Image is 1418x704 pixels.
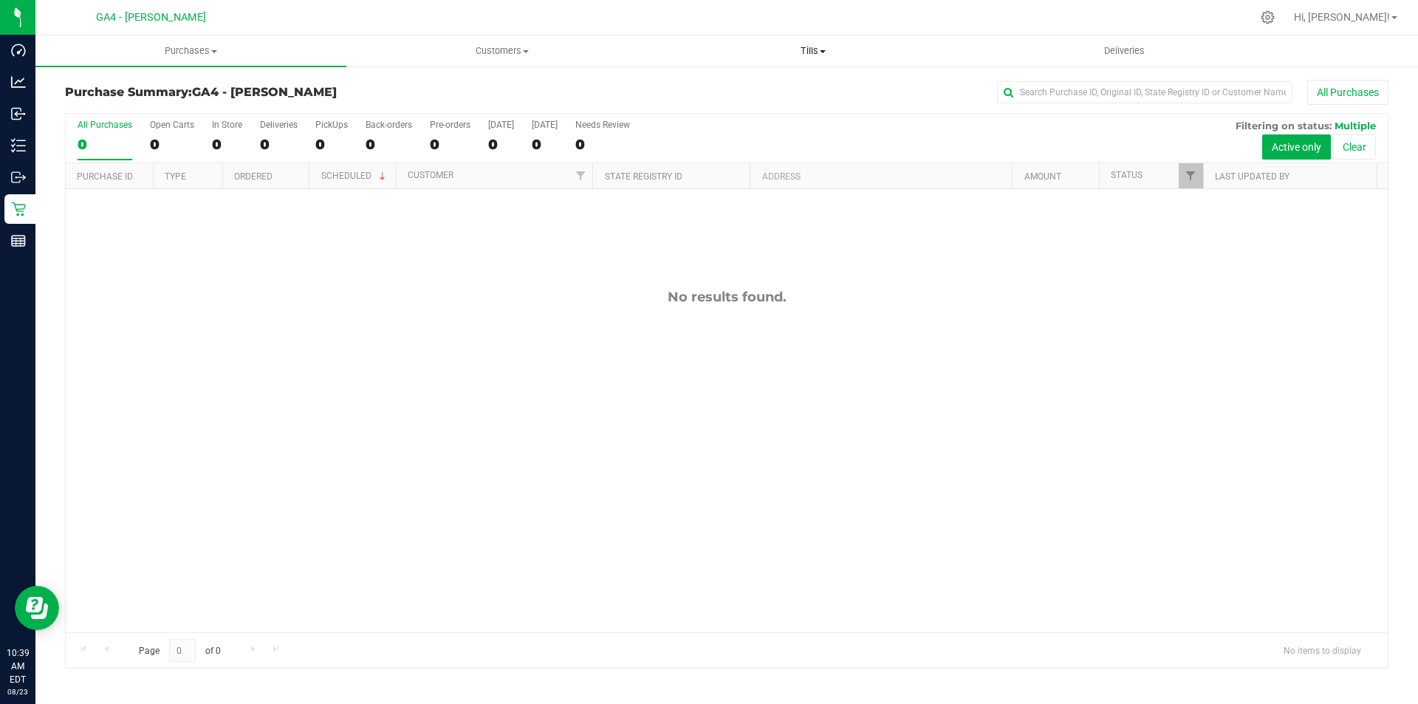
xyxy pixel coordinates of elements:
inline-svg: Reports [11,233,26,248]
th: Address [750,163,1012,189]
a: Last Updated By [1215,171,1289,182]
a: Status [1111,170,1143,180]
div: No results found. [66,289,1388,305]
a: State Registry ID [605,171,682,182]
p: 08/23 [7,686,29,697]
div: 0 [212,136,242,153]
a: Deliveries [969,35,1280,66]
div: 0 [366,136,412,153]
div: Manage settings [1258,10,1277,24]
a: Amount [1024,171,1061,182]
span: Deliveries [1084,44,1165,58]
h3: Purchase Summary: [65,86,506,99]
button: Clear [1333,134,1376,160]
div: 0 [488,136,514,153]
div: All Purchases [78,120,132,130]
a: Filter [568,163,592,188]
inline-svg: Outbound [11,170,26,185]
div: In Store [212,120,242,130]
div: Pre-orders [430,120,470,130]
div: Deliveries [260,120,298,130]
span: Purchases [35,44,346,58]
div: 0 [315,136,348,153]
inline-svg: Dashboard [11,43,26,58]
div: 0 [532,136,558,153]
p: 10:39 AM EDT [7,646,29,686]
a: Purchases [35,35,346,66]
div: [DATE] [532,120,558,130]
span: Multiple [1335,120,1376,131]
span: Customers [347,44,657,58]
div: Back-orders [366,120,412,130]
button: All Purchases [1307,80,1388,105]
div: PickUps [315,120,348,130]
div: 0 [78,136,132,153]
a: Customer [408,170,453,180]
a: Purchase ID [77,171,133,182]
inline-svg: Analytics [11,75,26,89]
inline-svg: Inbound [11,106,26,121]
div: 0 [260,136,298,153]
div: 0 [575,136,630,153]
input: Search Purchase ID, Original ID, State Registry ID or Customer Name... [997,81,1292,103]
span: Hi, [PERSON_NAME]! [1294,11,1390,23]
inline-svg: Inventory [11,138,26,153]
span: No items to display [1272,639,1373,661]
a: Scheduled [321,171,388,181]
button: Active only [1262,134,1331,160]
div: [DATE] [488,120,514,130]
span: Filtering on status: [1236,120,1332,131]
a: Ordered [234,171,273,182]
inline-svg: Retail [11,202,26,216]
span: Tills [658,44,967,58]
div: 0 [430,136,470,153]
a: Tills [657,35,968,66]
div: 0 [150,136,194,153]
a: Type [165,171,186,182]
div: Open Carts [150,120,194,130]
span: GA4 - [PERSON_NAME] [96,11,206,24]
span: Page of 0 [126,639,233,662]
iframe: Resource center [15,586,59,630]
a: Customers [346,35,657,66]
div: Needs Review [575,120,630,130]
a: Filter [1179,163,1203,188]
span: GA4 - [PERSON_NAME] [192,85,337,99]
